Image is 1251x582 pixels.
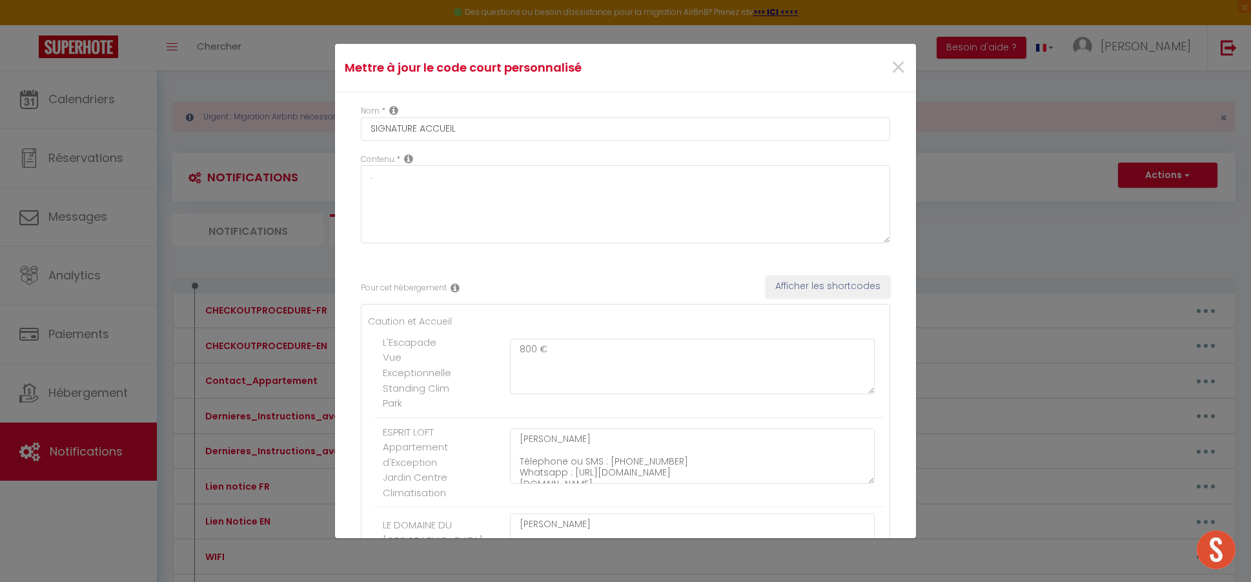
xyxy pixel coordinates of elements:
i: Replacable content [404,154,413,164]
div: Ouvrir le chat [1197,530,1236,569]
button: Close [890,54,906,82]
label: Caution et Accueil [368,314,452,328]
label: LE DOMAINE DU [GEOGRAPHIC_DATA] exceptionnelle clim parking [383,517,483,578]
h4: Mettre à jour le code court personnalisé [345,59,713,77]
label: Pour cet hébergement [361,282,447,294]
label: Nom [361,105,380,117]
label: Contenu [361,154,394,166]
label: L'Escapade Vue Exceptionnelle Standing Clim Park [383,335,451,411]
button: Afficher les shortcodes [766,276,890,297]
i: Custom short code name [389,105,398,115]
span: × [890,48,906,87]
label: ESPRIT LOFT Appartement d'Exception Jardin Centre Climatisation [383,425,451,501]
i: Rental [451,283,460,293]
input: Custom code name [361,117,890,141]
